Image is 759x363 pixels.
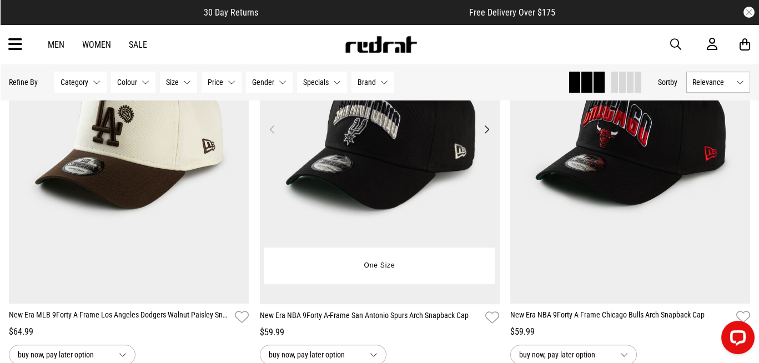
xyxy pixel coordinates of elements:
[252,78,274,87] span: Gender
[160,72,197,93] button: Size
[269,348,361,361] span: buy now, pay later option
[18,348,110,361] span: buy now, pay later option
[204,7,258,18] span: 30 Day Returns
[117,78,137,87] span: Colour
[510,325,750,339] div: $59.99
[670,78,677,87] span: by
[344,36,418,53] img: Redrat logo
[166,78,179,87] span: Size
[303,78,329,87] span: Specials
[129,39,147,50] a: Sale
[54,72,107,93] button: Category
[469,7,555,18] span: Free Delivery Over $175
[9,325,249,339] div: $64.99
[358,78,376,87] span: Brand
[48,39,64,50] a: Men
[712,316,759,363] iframe: LiveChat chat widget
[61,78,88,87] span: Category
[686,72,750,93] button: Relevance
[280,7,447,18] iframe: Customer reviews powered by Trustpilot
[111,72,155,93] button: Colour
[692,78,732,87] span: Relevance
[82,39,111,50] a: Women
[658,75,677,89] button: Sortby
[356,256,404,276] button: One Size
[297,72,347,93] button: Specials
[260,326,500,339] div: $59.99
[260,310,481,326] a: New Era NBA 9Forty A-Frame San Antonio Spurs Arch Snapback Cap
[351,72,394,93] button: Brand
[202,72,242,93] button: Price
[480,123,494,136] button: Next
[9,309,230,325] a: New Era MLB 9Forty A-Frame Los Angeles Dodgers Walnut Paisley Snapback Cap
[9,78,38,87] p: Refine By
[510,309,732,325] a: New Era NBA 9Forty A-Frame Chicago Bulls Arch Snapback Cap
[519,348,611,361] span: buy now, pay later option
[208,78,223,87] span: Price
[246,72,293,93] button: Gender
[265,123,279,136] button: Previous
